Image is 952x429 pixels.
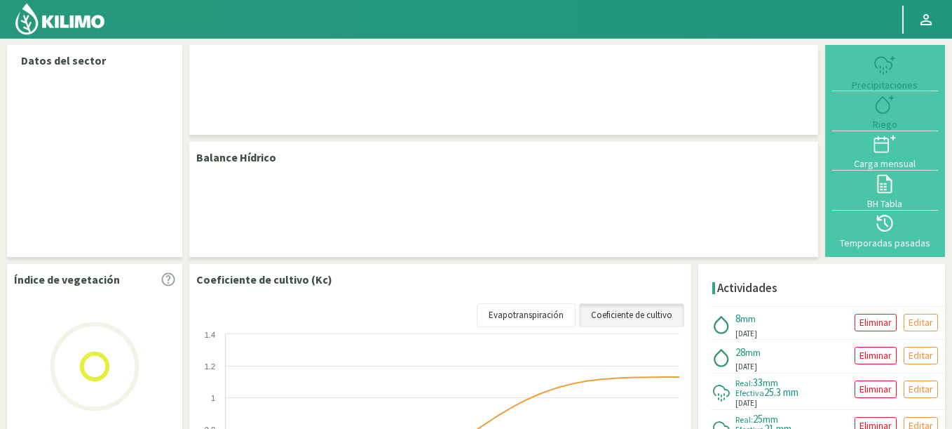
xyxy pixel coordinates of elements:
[836,238,934,248] div: Temporadas pasadas
[832,91,938,131] button: Riego
[904,381,938,398] button: Editar
[859,315,892,331] p: Eliminar
[735,345,745,359] span: 28
[735,328,757,340] span: [DATE]
[832,131,938,171] button: Carga mensual
[211,394,215,402] text: 1
[909,348,933,364] p: Editar
[717,282,777,295] h4: Actividades
[735,397,757,409] span: [DATE]
[196,149,276,166] p: Balance Hídrico
[836,80,934,90] div: Precipitaciones
[836,159,934,169] div: Carga mensual
[859,348,892,364] p: Eliminar
[14,2,106,36] img: Kilimo
[21,52,168,69] p: Datos del sector
[832,52,938,91] button: Precipitaciones
[745,346,761,359] span: mm
[855,347,897,364] button: Eliminar
[196,271,332,288] p: Coeficiente de cultivo (Kc)
[855,314,897,331] button: Eliminar
[205,362,215,371] text: 1.2
[909,381,933,397] p: Editar
[764,385,798,399] span: 25.3 mm
[753,376,763,389] span: 33
[14,271,120,288] p: Índice de vegetación
[832,211,938,250] button: Temporadas pasadas
[477,303,576,327] a: Evapotranspiración
[579,303,684,327] a: Coeficiente de cultivo
[904,347,938,364] button: Editar
[205,331,215,339] text: 1.4
[735,414,753,425] span: Real:
[836,119,934,129] div: Riego
[735,378,753,388] span: Real:
[735,388,764,398] span: Efectiva
[832,171,938,210] button: BH Tabla
[836,199,934,209] div: BH Tabla
[763,376,778,389] span: mm
[855,381,897,398] button: Eliminar
[735,361,757,373] span: [DATE]
[740,312,756,325] span: mm
[909,315,933,331] p: Editar
[763,413,778,425] span: mm
[753,412,763,425] span: 25
[859,381,892,397] p: Eliminar
[904,314,938,331] button: Editar
[735,312,740,325] span: 8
